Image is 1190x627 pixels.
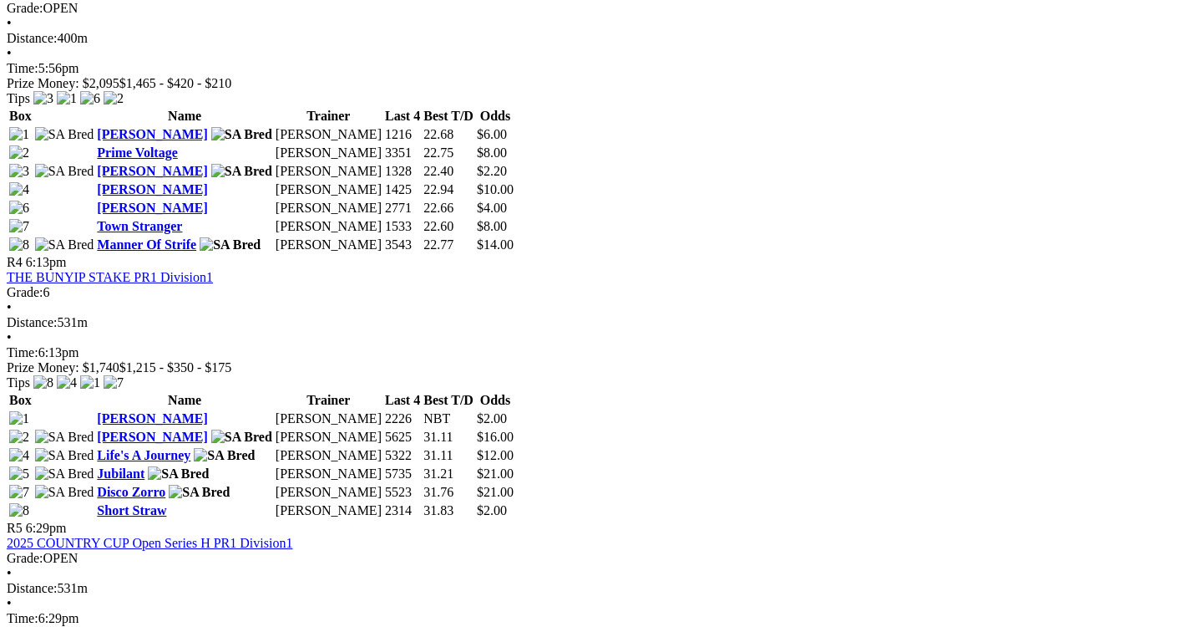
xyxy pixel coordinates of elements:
div: 6 [7,285,1183,300]
a: [PERSON_NAME] [97,127,207,141]
th: Name [96,108,273,125]
span: Grade: [7,1,43,15]
span: Distance: [7,315,57,329]
td: 2226 [384,410,421,427]
th: Last 4 [384,392,421,409]
div: 531m [7,581,1183,596]
td: [PERSON_NAME] [275,237,382,253]
img: SA Bred [35,237,94,252]
span: Box [9,109,32,123]
img: SA Bred [148,466,209,482]
a: Life's A Journey [97,448,190,462]
img: SA Bred [35,430,94,445]
span: $6.00 [477,127,507,141]
th: Odds [476,108,514,125]
a: [PERSON_NAME] [97,411,207,426]
img: 1 [57,91,77,106]
img: 4 [9,182,29,197]
span: Grade: [7,551,43,565]
th: Best T/D [423,108,474,125]
td: [PERSON_NAME] [275,181,382,198]
a: THE BUNYIP STAKE PR1 Division1 [7,270,213,284]
img: 6 [9,201,29,216]
td: [PERSON_NAME] [275,200,382,217]
a: Town Stranger [97,219,182,233]
img: 7 [9,219,29,234]
div: Prize Money: $1,740 [7,360,1183,375]
img: SA Bred [211,430,272,445]
img: SA Bred [35,466,94,482]
div: OPEN [7,1,1183,16]
span: $2.00 [477,503,507,517]
td: 31.21 [423,466,474,482]
span: R4 [7,255,23,269]
div: 531m [7,315,1183,330]
td: 22.94 [423,181,474,198]
img: 2 [9,430,29,445]
td: 31.76 [423,484,474,501]
a: Disco Zorro [97,485,165,499]
span: Grade: [7,285,43,299]
span: • [7,596,12,610]
span: Box [9,393,32,407]
img: 3 [9,164,29,179]
td: 1533 [384,218,421,235]
td: 22.60 [423,218,474,235]
img: 2 [9,145,29,161]
a: Short Straw [97,503,166,517]
img: 8 [9,237,29,252]
td: [PERSON_NAME] [275,502,382,519]
img: SA Bred [35,485,94,500]
span: • [7,46,12,60]
img: 1 [9,411,29,426]
span: $2.00 [477,411,507,426]
td: 5735 [384,466,421,482]
div: 400m [7,31,1183,46]
span: $16.00 [477,430,514,444]
span: $12.00 [477,448,514,462]
a: [PERSON_NAME] [97,430,207,444]
td: 5523 [384,484,421,501]
img: SA Bred [211,164,272,179]
th: Trainer [275,108,382,125]
span: Time: [7,345,38,359]
span: $14.00 [477,237,514,252]
span: Time: [7,611,38,625]
td: 3351 [384,145,421,161]
td: 1328 [384,163,421,180]
img: SA Bred [35,448,94,463]
span: Tips [7,91,30,105]
div: 6:29pm [7,611,1183,626]
td: 31.11 [423,447,474,464]
td: [PERSON_NAME] [275,163,382,180]
a: Prime Voltage [97,145,177,160]
img: 1 [80,375,100,390]
div: 6:13pm [7,345,1183,360]
td: [PERSON_NAME] [275,126,382,143]
td: [PERSON_NAME] [275,466,382,482]
td: 31.11 [423,429,474,446]
td: 5322 [384,447,421,464]
th: Trainer [275,392,382,409]
a: [PERSON_NAME] [97,201,207,215]
span: • [7,330,12,344]
th: Odds [476,392,514,409]
td: 22.40 [423,163,474,180]
img: 8 [9,503,29,518]
th: Last 4 [384,108,421,125]
span: $21.00 [477,485,514,499]
img: 7 [104,375,124,390]
td: [PERSON_NAME] [275,218,382,235]
div: Prize Money: $2,095 [7,76,1183,91]
img: SA Bred [169,485,230,500]
td: 5625 [384,429,421,446]
span: Time: [7,61,38,75]
span: $2.20 [477,164,507,178]
span: $21.00 [477,466,514,481]
div: 5:56pm [7,61,1183,76]
a: [PERSON_NAME] [97,182,207,196]
img: 2 [104,91,124,106]
span: 6:13pm [26,255,67,269]
a: Manner Of Strife [97,237,196,252]
td: [PERSON_NAME] [275,145,382,161]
